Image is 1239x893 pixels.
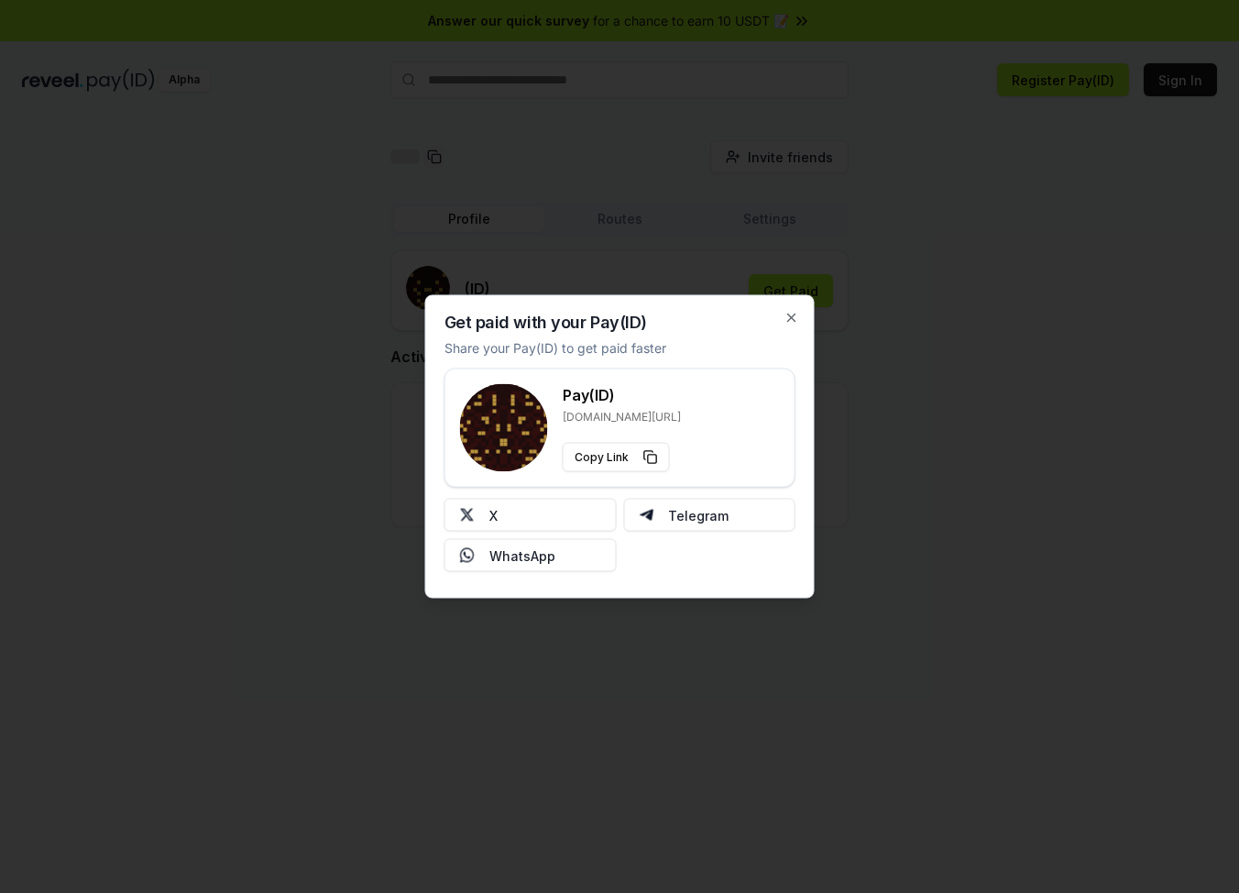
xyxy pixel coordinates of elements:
[444,338,666,358] p: Share your Pay(ID) to get paid faster
[460,508,475,523] img: X
[623,499,795,532] button: Telegram
[460,548,475,563] img: Whatsapp
[563,384,681,406] h3: Pay(ID)
[444,314,647,331] h2: Get paid with your Pay(ID)
[444,539,617,572] button: WhatsApp
[563,410,681,424] p: [DOMAIN_NAME][URL]
[563,443,670,472] button: Copy Link
[639,508,653,523] img: Telegram
[444,499,617,532] button: X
